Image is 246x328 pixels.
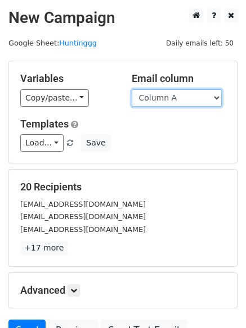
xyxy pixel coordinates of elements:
[20,284,226,297] h5: Advanced
[20,225,146,234] small: [EMAIL_ADDRESS][DOMAIN_NAME]
[20,241,68,255] a: +17 more
[20,200,146,208] small: [EMAIL_ADDRESS][DOMAIN_NAME]
[20,89,89,107] a: Copy/paste...
[162,39,238,47] a: Daily emails left: 50
[81,134,110,152] button: Save
[20,72,115,85] h5: Variables
[8,8,238,28] h2: New Campaign
[59,39,97,47] a: Huntinggg
[20,118,69,130] a: Templates
[132,72,226,85] h5: Email column
[8,39,97,47] small: Google Sheet:
[20,212,146,221] small: [EMAIL_ADDRESS][DOMAIN_NAME]
[162,37,238,49] span: Daily emails left: 50
[20,181,226,193] h5: 20 Recipients
[20,134,64,152] a: Load...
